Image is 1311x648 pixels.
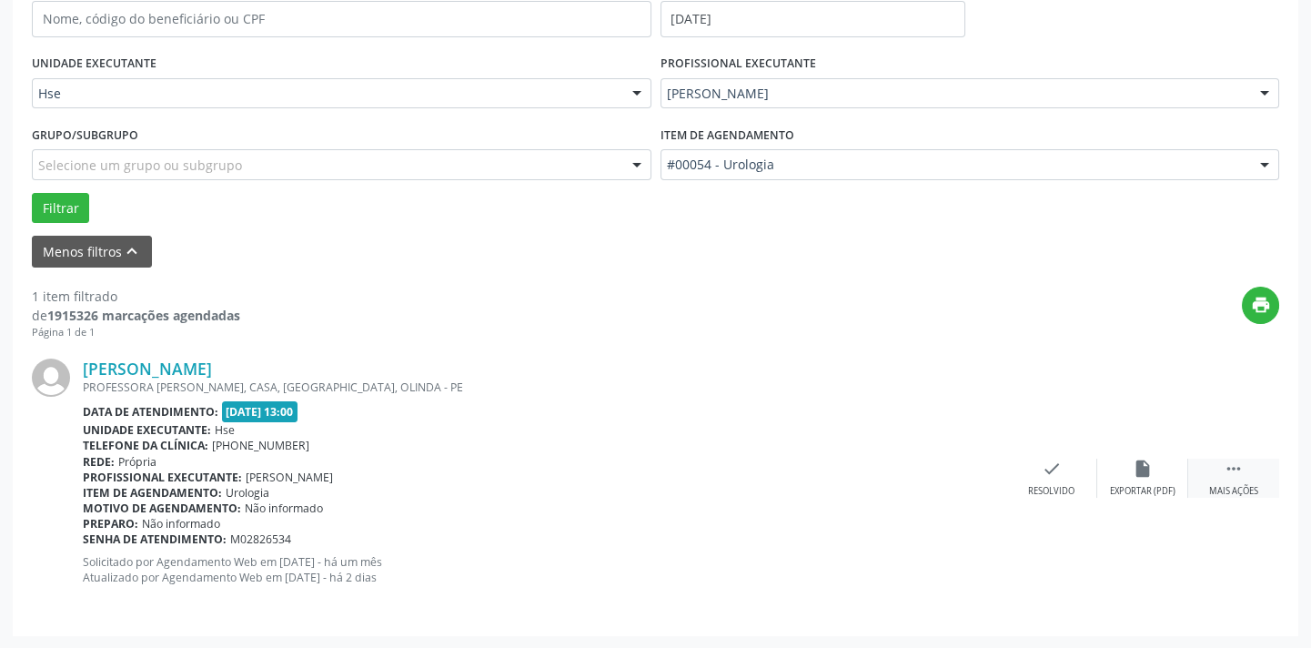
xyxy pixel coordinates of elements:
[1224,459,1244,479] i: 
[222,401,298,422] span: [DATE] 13:00
[83,554,1006,585] p: Solicitado por Agendamento Web em [DATE] - há um mês Atualizado por Agendamento Web em [DATE] - h...
[1251,295,1271,315] i: print
[245,501,323,516] span: Não informado
[1042,459,1062,479] i: check
[122,241,142,261] i: keyboard_arrow_up
[32,50,156,78] label: UNIDADE EXECUTANTE
[32,306,240,325] div: de
[32,121,138,149] label: Grupo/Subgrupo
[215,422,235,438] span: Hse
[38,85,614,103] span: Hse
[246,470,333,485] span: [PERSON_NAME]
[661,50,816,78] label: PROFISSIONAL EXECUTANTE
[226,485,269,501] span: Urologia
[32,287,240,306] div: 1 item filtrado
[1110,485,1175,498] div: Exportar (PDF)
[83,359,212,379] a: [PERSON_NAME]
[142,516,220,532] span: Não informado
[667,156,1243,174] span: #00054 - Urologia
[1242,287,1279,324] button: print
[230,532,291,547] span: M02826534
[667,85,1243,103] span: [PERSON_NAME]
[47,307,240,324] strong: 1915326 marcações agendadas
[1133,459,1153,479] i: insert_drive_file
[118,454,156,470] span: Própria
[83,422,211,438] b: Unidade executante:
[1028,485,1074,498] div: Resolvido
[1209,485,1258,498] div: Mais ações
[83,516,138,532] b: Preparo:
[83,470,242,485] b: Profissional executante:
[32,1,651,37] input: Nome, código do beneficiário ou CPF
[661,1,965,37] input: Selecione um intervalo
[32,359,70,397] img: img
[212,438,309,453] span: [PHONE_NUMBER]
[32,236,152,268] button: Menos filtroskeyboard_arrow_up
[83,454,115,470] b: Rede:
[32,325,240,340] div: Página 1 de 1
[83,438,208,453] b: Telefone da clínica:
[83,485,222,501] b: Item de agendamento:
[32,193,89,224] button: Filtrar
[83,380,1006,395] div: PROFESSORA [PERSON_NAME], CASA, [GEOGRAPHIC_DATA], OLINDA - PE
[83,404,218,420] b: Data de atendimento:
[38,156,242,175] span: Selecione um grupo ou subgrupo
[661,121,794,149] label: Item de agendamento
[83,501,241,516] b: Motivo de agendamento:
[83,532,227,547] b: Senha de atendimento:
